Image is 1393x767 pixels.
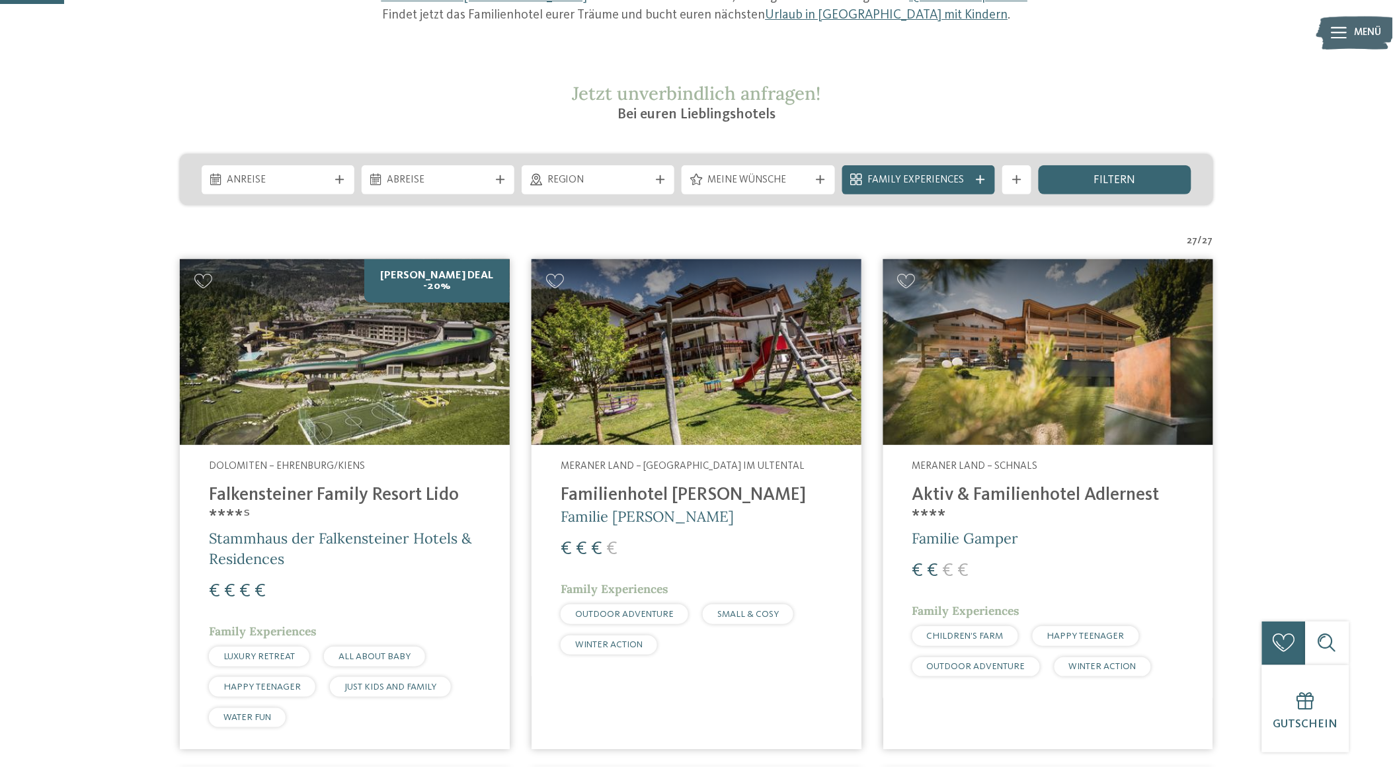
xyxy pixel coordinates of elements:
span: € [591,540,602,559]
span: ALL ABOUT BABY [338,652,411,661]
span: Anreise [227,173,329,188]
h4: Falkensteiner Family Resort Lido ****ˢ [209,485,481,528]
span: 27 [1187,234,1198,249]
span: HAPPY TEENAGER [1047,631,1125,641]
span: WATER FUN [223,713,271,722]
h4: Familienhotel [PERSON_NAME] [561,485,832,506]
h4: Aktiv & Familienhotel Adlernest **** [912,485,1184,528]
span: € [576,540,587,559]
span: Family Experiences [561,581,668,596]
span: CHILDREN’S FARM [927,631,1004,641]
span: Bei euren Lieblingshotels [617,107,776,122]
span: HAPPY TEENAGER [223,682,301,692]
span: Dolomiten – Ehrenburg/Kiens [209,461,365,471]
img: Familienhotels gesucht? Hier findet ihr die besten! [532,259,861,445]
span: € [958,561,969,581]
span: WINTER ACTION [1069,662,1136,671]
span: € [928,561,939,581]
span: Meraner Land – [GEOGRAPHIC_DATA] im Ultental [561,461,805,471]
span: € [239,582,251,601]
span: Stammhaus der Falkensteiner Hotels & Residences [209,529,471,568]
a: Gutschein [1262,665,1349,752]
span: Family Experiences [209,624,317,639]
span: Meraner Land – Schnals [912,461,1038,471]
span: Family Experiences [867,173,969,188]
span: WINTER ACTION [575,640,643,649]
span: Region [547,173,649,188]
a: Urlaub in [GEOGRAPHIC_DATA] mit Kindern [765,9,1008,22]
span: 27 [1203,234,1213,249]
span: Jetzt unverbindlich anfragen! [572,81,820,105]
span: OUTDOOR ADVENTURE [927,662,1025,671]
a: Familienhotels gesucht? Hier findet ihr die besten! Meraner Land – Schnals Aktiv & Familienhotel ... [883,259,1213,749]
span: € [912,561,924,581]
span: LUXURY RETREAT [223,652,295,661]
img: Aktiv & Familienhotel Adlernest **** [883,259,1213,445]
span: filtern [1094,175,1136,186]
span: € [606,540,617,559]
span: Familie [PERSON_NAME] [561,507,734,526]
span: SMALL & COSY [717,610,779,619]
span: OUTDOOR ADVENTURE [575,610,674,619]
span: € [224,582,235,601]
span: € [209,582,220,601]
span: € [255,582,266,601]
span: Abreise [387,173,489,188]
span: Meine Wünsche [707,173,809,188]
span: Familie Gamper [912,529,1019,547]
span: Family Experiences [912,603,1020,618]
span: / [1198,234,1203,249]
span: Gutschein [1273,719,1338,730]
img: Familienhotels gesucht? Hier findet ihr die besten! [180,259,510,445]
span: JUST KIDS AND FAMILY [344,682,436,692]
span: € [561,540,572,559]
span: € [943,561,954,581]
a: Familienhotels gesucht? Hier findet ihr die besten! [PERSON_NAME] Deal -20% Dolomiten – Ehrenburg... [180,259,510,749]
a: Familienhotels gesucht? Hier findet ihr die besten! Meraner Land – [GEOGRAPHIC_DATA] im Ultental ... [532,259,861,749]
